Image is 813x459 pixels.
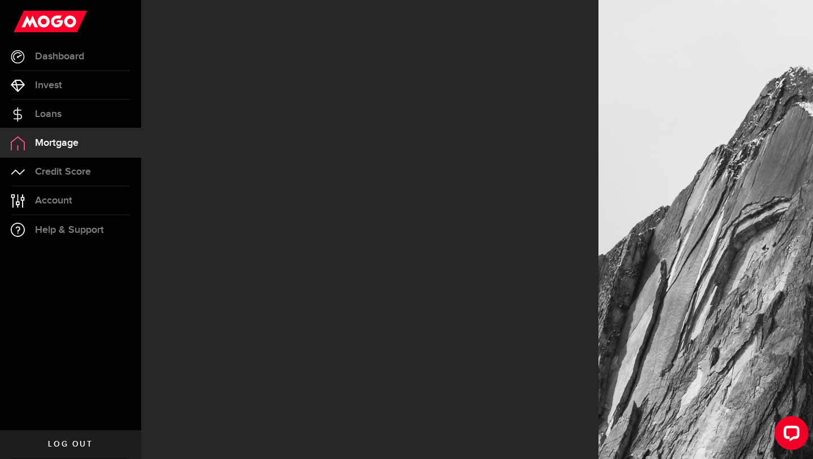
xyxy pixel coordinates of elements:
[35,167,91,177] span: Credit Score
[35,80,62,90] span: Invest
[48,440,93,448] span: Log out
[35,109,62,119] span: Loans
[35,138,78,148] span: Mortgage
[35,225,104,235] span: Help & Support
[766,412,813,459] iframe: LiveChat chat widget
[35,196,72,206] span: Account
[35,51,84,62] span: Dashboard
